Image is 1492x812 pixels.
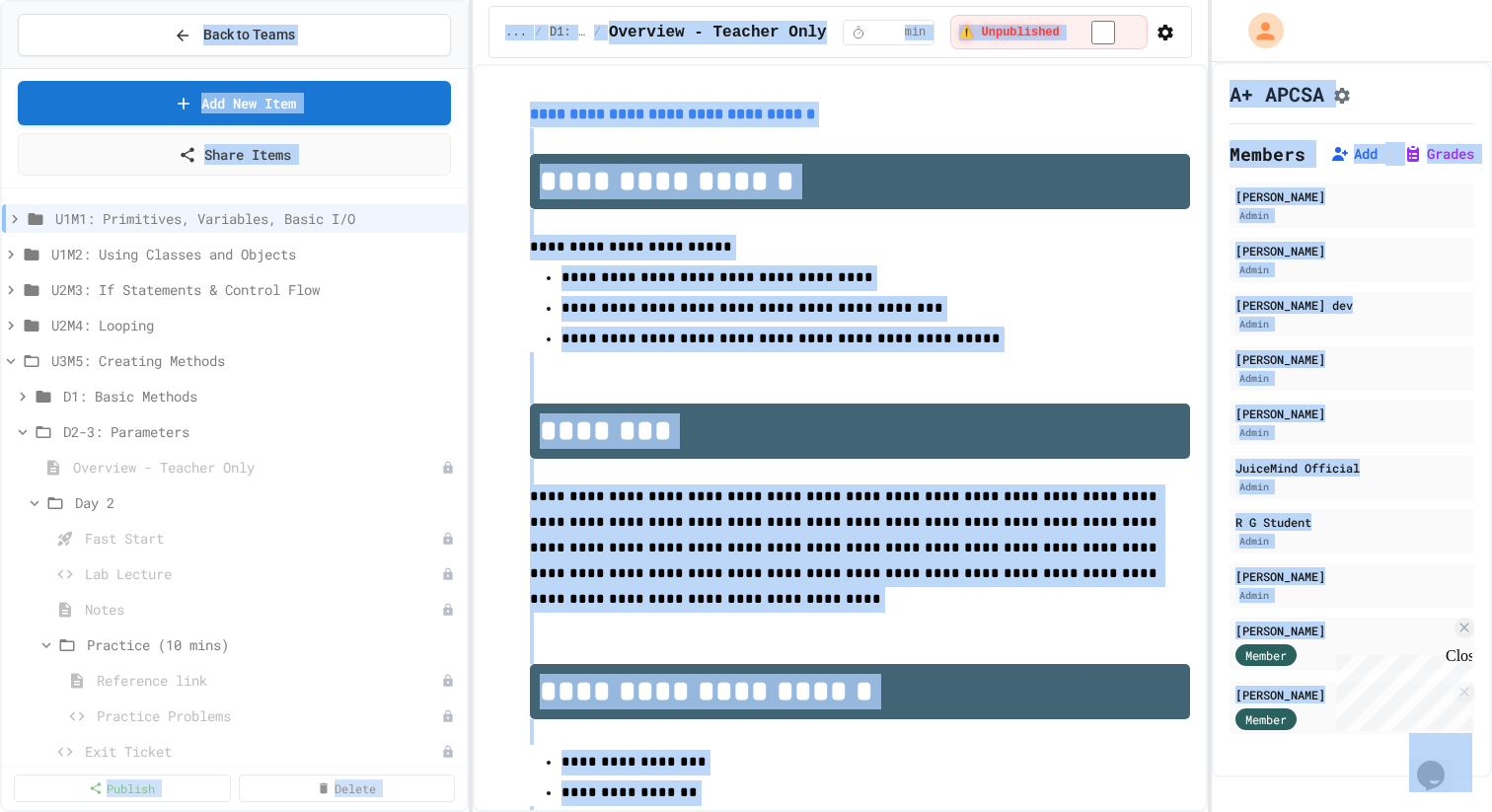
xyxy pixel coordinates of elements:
a: Delete [239,775,456,802]
span: U3M5: Creating Methods [51,350,459,371]
div: Unpublished [441,532,455,546]
span: Notes [85,599,441,620]
div: Admin [1235,479,1273,495]
h1: A+ APCSA [1230,80,1324,108]
iframe: chat widget [1409,733,1472,792]
div: Unpublished [441,461,455,475]
div: Admin [1235,587,1273,604]
div: ⚠️ Students cannot see this content! Click the toggle to publish it and make it visible to your c... [950,15,1147,49]
div: R G Student [1235,513,1468,531]
div: Chat with us now!Close [8,8,136,125]
span: Exit Ticket [85,741,441,762]
a: Share Items [18,133,451,176]
span: / [535,25,542,40]
span: ⚠️ Unpublished [959,25,1059,40]
div: Unpublished [441,709,455,723]
div: Admin [1235,207,1273,224]
span: Reference link [97,670,441,691]
span: Fast Start [85,528,441,549]
a: Add New Item [18,81,451,125]
span: U1M1: Primitives, Variables, Basic I/O [55,208,459,229]
span: | [1385,142,1395,166]
div: [PERSON_NAME] [1235,187,1468,205]
span: D1: Basic Methods [63,386,459,406]
div: [PERSON_NAME] [1235,567,1468,585]
span: U2M3: If Statements & Control Flow [51,279,459,300]
div: Unpublished [441,745,455,759]
div: [PERSON_NAME] [1235,686,1451,703]
span: Lab Lecture [85,563,441,584]
span: Practice Problems [97,705,441,726]
span: Practice (10 mins) [87,634,459,655]
span: D1: Intro to APCSA [550,25,586,40]
span: / [594,25,601,40]
div: Admin [1235,261,1273,278]
div: [PERSON_NAME] [1235,622,1451,639]
span: Member [1245,646,1287,664]
span: U1M2: Using Classes and Objects [51,244,459,264]
h2: Members [1230,140,1305,168]
div: [PERSON_NAME] [1235,242,1468,259]
div: Unpublished [441,567,455,581]
div: [PERSON_NAME] dev [1235,296,1468,314]
input: publish toggle [1068,21,1139,44]
span: min [905,25,927,40]
iframe: chat widget [1328,647,1472,731]
div: Admin [1235,370,1273,387]
div: Admin [1235,424,1273,441]
span: Day 2 [75,492,459,513]
div: Unpublished [441,603,455,617]
div: My Account [1228,8,1289,53]
span: Back to Teams [203,25,295,45]
button: Grades [1403,144,1474,164]
span: ... [505,25,527,40]
a: Publish [14,775,231,802]
button: Back to Teams [18,14,451,56]
div: Admin [1235,316,1273,332]
span: U2M4: Looping [51,315,459,335]
button: Add [1330,144,1378,164]
button: Assignment Settings [1332,82,1352,106]
span: D2-3: Parameters [63,421,459,442]
span: Member [1245,710,1287,728]
div: [PERSON_NAME] [1235,350,1468,368]
span: Overview - Teacher Only [73,457,441,478]
div: JuiceMind Official [1235,459,1468,477]
div: [PERSON_NAME] [1235,405,1468,422]
div: Unpublished [441,674,455,688]
span: Overview - Teacher Only [609,21,827,44]
div: Admin [1235,533,1273,550]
